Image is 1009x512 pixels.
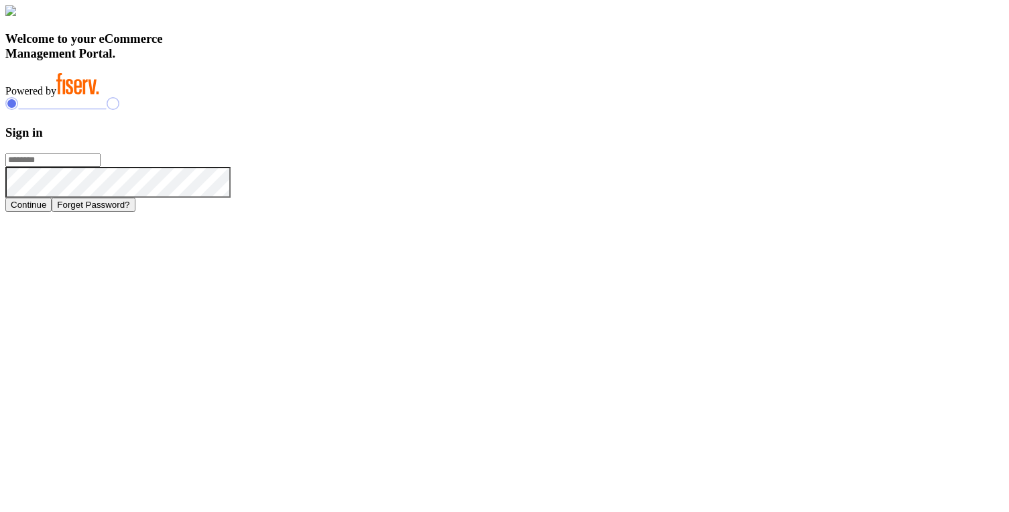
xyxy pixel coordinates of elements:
[5,198,52,212] button: Continue
[52,198,135,212] button: Forget Password?
[5,5,16,16] img: card_Illustration.svg
[5,31,1004,61] h3: Welcome to your eCommerce Management Portal.
[5,125,1004,140] h3: Sign in
[5,85,56,97] span: Powered by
